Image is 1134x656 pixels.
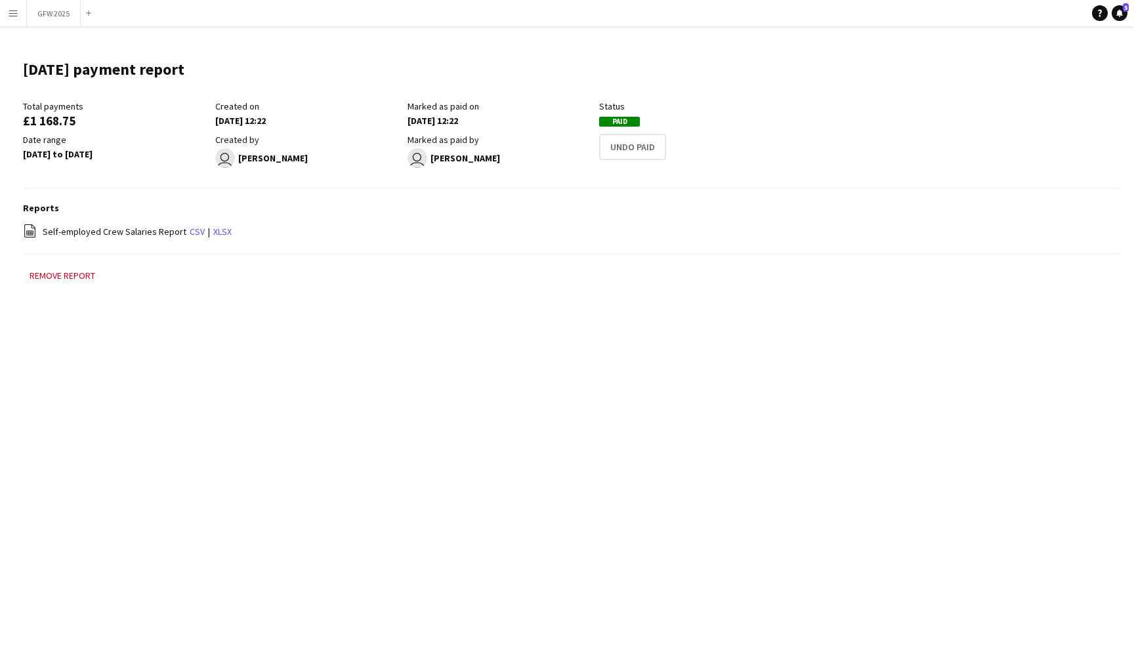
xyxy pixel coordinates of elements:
[215,148,401,168] div: [PERSON_NAME]
[599,117,640,127] span: Paid
[190,226,205,237] a: csv
[27,1,81,26] button: GFW 2025
[213,226,232,237] a: xlsx
[408,134,593,146] div: Marked as paid by
[408,148,593,168] div: [PERSON_NAME]
[23,202,1121,214] h3: Reports
[599,134,666,160] button: Undo Paid
[215,115,401,127] div: [DATE] 12:22
[408,100,593,112] div: Marked as paid on
[23,100,209,112] div: Total payments
[23,148,209,160] div: [DATE] to [DATE]
[23,268,102,283] button: Remove report
[215,100,401,112] div: Created on
[599,100,785,112] div: Status
[43,226,186,237] span: Self-employed Crew Salaries Report
[1112,5,1127,21] a: 5
[1123,3,1129,12] span: 5
[23,115,209,127] div: £1 168.75
[23,134,209,146] div: Date range
[23,60,184,79] h1: [DATE] payment report
[408,115,593,127] div: [DATE] 12:22
[215,134,401,146] div: Created by
[23,224,1121,240] div: |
